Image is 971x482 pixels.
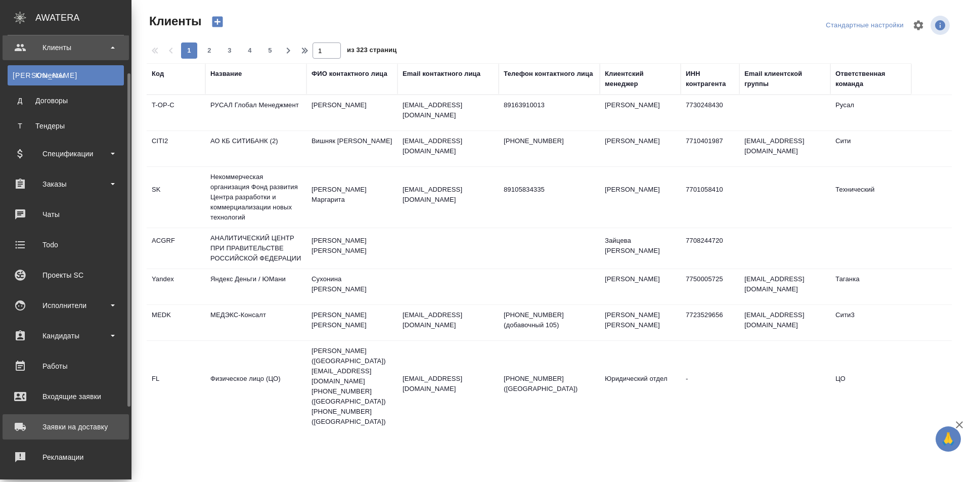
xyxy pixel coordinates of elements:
[403,185,494,205] p: [EMAIL_ADDRESS][DOMAIN_NAME]
[13,121,119,131] div: Тендеры
[205,95,306,130] td: РУСАЛ Глобал Менеджмент
[504,69,593,79] div: Телефон контактного лица
[312,69,387,79] div: ФИО контактного лица
[3,354,129,379] a: Работы
[830,180,911,215] td: Технический
[681,131,739,166] td: 7710401987
[8,419,124,434] div: Заявки на доставку
[830,269,911,304] td: Таганка
[739,305,830,340] td: [EMAIL_ADDRESS][DOMAIN_NAME]
[3,232,129,257] a: Todo
[3,414,129,440] a: Заявки на доставку
[3,202,129,227] a: Чаты
[13,96,119,106] div: Договоры
[403,374,494,394] p: [EMAIL_ADDRESS][DOMAIN_NAME]
[403,310,494,330] p: [EMAIL_ADDRESS][DOMAIN_NAME]
[504,374,595,394] p: [PHONE_NUMBER] ([GEOGRAPHIC_DATA])
[306,131,398,166] td: Вишняк [PERSON_NAME]
[8,268,124,283] div: Проекты SC
[8,359,124,374] div: Работы
[504,185,595,195] p: 89105834335
[600,305,681,340] td: [PERSON_NAME] [PERSON_NAME]
[205,167,306,228] td: Некоммерческая организация Фонд развития Центра разработки и коммерциализации новых технологий
[3,445,129,470] a: Рекламации
[504,136,595,146] p: [PHONE_NUMBER]
[681,180,739,215] td: 7701058410
[147,95,205,130] td: T-OP-C
[13,70,119,80] div: Клиенты
[830,131,911,166] td: Сити
[600,131,681,166] td: [PERSON_NAME]
[306,95,398,130] td: [PERSON_NAME]
[403,69,480,79] div: Email контактного лица
[147,13,201,29] span: Клиенты
[201,42,217,59] button: 2
[3,262,129,288] a: Проекты SC
[306,231,398,266] td: [PERSON_NAME] [PERSON_NAME]
[8,237,124,252] div: Todo
[739,131,830,166] td: [EMAIL_ADDRESS][DOMAIN_NAME]
[686,69,734,89] div: ИНН контрагента
[600,95,681,130] td: [PERSON_NAME]
[205,228,306,269] td: АНАЛИТИЧЕСКИЙ ЦЕНТР ПРИ ПРАВИТЕЛЬСТВЕ РОССИЙСКОЙ ФЕДЕРАЦИИ
[201,46,217,56] span: 2
[830,305,911,340] td: Сити3
[210,69,242,79] div: Название
[403,136,494,156] p: [EMAIL_ADDRESS][DOMAIN_NAME]
[306,341,398,432] td: [PERSON_NAME] ([GEOGRAPHIC_DATA]) [EMAIL_ADDRESS][DOMAIN_NAME] [PHONE_NUMBER] ([GEOGRAPHIC_DATA])...
[8,146,124,161] div: Спецификации
[242,42,258,59] button: 4
[147,369,205,404] td: FL
[681,369,739,404] td: -
[8,450,124,465] div: Рекламации
[8,40,124,55] div: Клиенты
[205,131,306,166] td: АО КБ СИТИБАНК (2)
[403,100,494,120] p: [EMAIL_ADDRESS][DOMAIN_NAME]
[347,44,396,59] span: из 323 страниц
[600,231,681,266] td: Зайцева [PERSON_NAME]
[262,42,278,59] button: 5
[35,8,131,28] div: AWATERA
[147,231,205,266] td: ACGRF
[306,305,398,340] td: [PERSON_NAME] [PERSON_NAME]
[8,65,124,85] a: [PERSON_NAME]Клиенты
[205,269,306,304] td: Яндекс Деньги / ЮМани
[205,13,230,30] button: Создать
[262,46,278,56] span: 5
[504,310,595,330] p: [PHONE_NUMBER] (добавочный 105)
[8,177,124,192] div: Заказы
[8,91,124,111] a: ДДоговоры
[600,369,681,404] td: Юридический отдел
[600,269,681,304] td: [PERSON_NAME]
[906,13,931,37] span: Настроить таблицу
[222,42,238,59] button: 3
[681,231,739,266] td: 7708244720
[306,269,398,304] td: Сухонина [PERSON_NAME]
[744,69,825,89] div: Email клиентской группы
[940,428,957,450] span: 🙏
[8,328,124,343] div: Кандидаты
[222,46,238,56] span: 3
[504,100,595,110] p: 89163910013
[147,131,205,166] td: CITI2
[3,384,129,409] a: Входящие заявки
[823,18,906,33] div: split button
[242,46,258,56] span: 4
[8,116,124,136] a: ТТендеры
[152,69,164,79] div: Код
[147,305,205,340] td: MEDK
[306,180,398,215] td: [PERSON_NAME] Маргарита
[205,305,306,340] td: МЕДЭКС-Консалт
[605,69,676,89] div: Клиентский менеджер
[681,269,739,304] td: 7750005725
[8,389,124,404] div: Входящие заявки
[681,95,739,130] td: 7730248430
[8,207,124,222] div: Чаты
[681,305,739,340] td: 7723529656
[739,269,830,304] td: [EMAIL_ADDRESS][DOMAIN_NAME]
[936,426,961,452] button: 🙏
[830,369,911,404] td: ЦО
[147,269,205,304] td: Yandex
[8,298,124,313] div: Исполнители
[931,16,952,35] span: Посмотреть информацию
